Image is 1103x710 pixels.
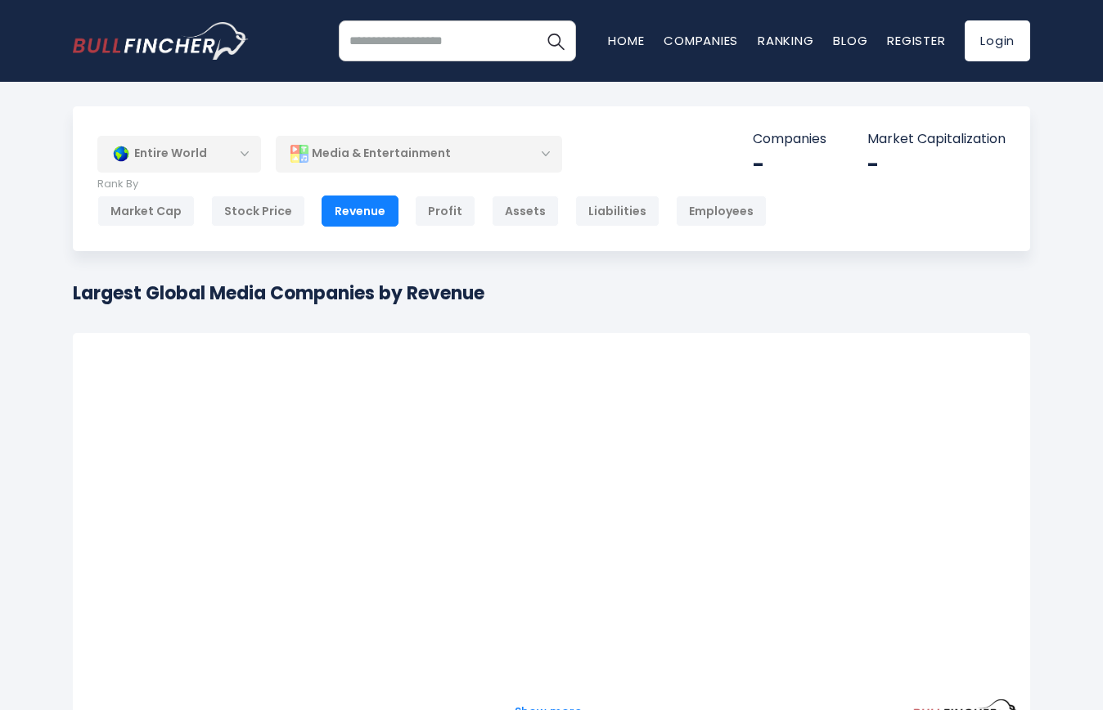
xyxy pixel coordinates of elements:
[73,22,249,60] img: bullfincher logo
[867,152,1006,177] div: -
[211,195,305,227] div: Stock Price
[887,32,945,49] a: Register
[833,32,867,49] a: Blog
[965,20,1030,61] a: Login
[73,280,484,307] h1: Largest Global Media Companies by Revenue
[753,152,826,177] div: -
[415,195,475,227] div: Profit
[608,32,644,49] a: Home
[575,195,660,227] div: Liabilities
[676,195,767,227] div: Employees
[664,32,738,49] a: Companies
[276,135,562,173] div: Media & Entertainment
[758,32,813,49] a: Ranking
[73,22,249,60] a: Go to homepage
[97,135,261,173] div: Entire World
[867,131,1006,148] p: Market Capitalization
[753,131,826,148] p: Companies
[97,177,767,191] p: Rank By
[322,195,398,227] div: Revenue
[97,195,195,227] div: Market Cap
[535,20,576,61] button: Search
[492,195,559,227] div: Assets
